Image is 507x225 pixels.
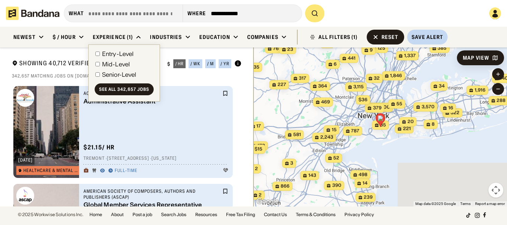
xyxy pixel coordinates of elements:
[84,202,221,209] div: Global Member Services Representative
[374,75,380,82] span: 32
[474,87,485,93] span: 1,916
[84,90,221,96] div: Acacia Network
[380,122,386,128] span: 35
[299,75,306,82] span: 317
[333,155,339,161] span: 52
[93,34,133,40] div: Experience (1)
[13,34,36,40] div: Newest
[318,34,358,40] div: ALL FILTERS (1)
[258,143,265,149] span: 178
[102,72,137,77] div: Senior-Level
[18,158,33,162] div: [DATE]
[277,82,286,88] span: 227
[488,183,503,198] button: Map camera controls
[89,212,102,217] a: Home
[16,187,34,205] img: American Society of Composers, Authors and Publishers (ASCAP) logo
[18,212,84,217] div: © 2025 Workwise Solutions Inc.
[6,7,59,20] img: Bandana logotype
[259,192,262,198] span: 2
[247,34,278,40] div: Companies
[175,62,184,66] div: / hr
[377,45,385,52] span: 125
[12,59,161,69] div: Showing 40,712 Verified Jobs
[318,83,327,89] span: 364
[84,143,115,151] div: $ 21.15 / hr
[102,51,134,57] div: Entry-Level
[264,212,287,217] a: Contact Us
[281,183,290,189] span: 866
[150,34,182,40] div: Industries
[287,46,293,53] span: 23
[167,61,170,67] div: $
[69,10,84,17] div: what
[358,97,367,102] span: $36
[353,84,364,90] span: 3,115
[255,146,262,152] span: $15
[53,34,76,40] div: $ / hour
[438,45,447,52] span: 385
[250,64,259,70] span: $35
[290,160,293,166] span: 3
[16,89,34,107] img: Acacia Network logo
[226,212,255,217] a: Free Tax Filing
[497,97,506,104] span: 288
[396,101,402,107] span: 55
[412,34,443,40] div: Save Alert
[256,123,261,129] span: 17
[404,53,415,59] span: 1,337
[359,172,367,178] span: 498
[332,182,341,189] span: 390
[373,105,381,111] span: 379
[463,55,489,60] div: Map View
[331,127,336,133] span: 15
[334,61,337,67] span: 6
[190,62,200,66] div: / wk
[199,34,230,40] div: Education
[187,10,206,17] div: Where
[220,62,229,66] div: / yr
[362,180,367,186] span: 14
[12,73,242,79] div: 342,657 matching jobs on [DOMAIN_NAME]
[451,110,459,116] span: 322
[439,83,445,89] span: 34
[448,105,453,111] span: 16
[390,73,402,79] span: 1,846
[364,194,373,201] span: 239
[23,168,80,173] div: Healthcare & Mental Health
[344,212,374,217] a: Privacy Policy
[195,212,217,217] a: Resources
[84,98,221,105] div: Administrative Assistant
[403,126,410,132] span: 221
[293,132,301,138] span: 581
[84,156,228,162] div: Tremont · [STREET_ADDRESS] · [US_STATE]
[12,83,242,206] div: grid
[84,188,221,200] div: American Society of Composers, Authors and Publishers (ASCAP)
[161,212,186,217] a: Search Jobs
[460,202,471,206] a: Terms (opens in new tab)
[421,104,434,110] span: 3,570
[133,212,152,217] a: Post a job
[255,197,280,206] a: Open this area in Google Maps (opens a new window)
[207,62,214,66] div: / m
[370,47,373,53] span: 9
[432,121,435,128] span: 8
[296,212,336,217] a: Terms & Conditions
[308,172,316,179] span: 143
[102,61,130,67] div: Mid-Level
[475,202,505,206] a: Report a map error
[382,34,399,40] div: Reset
[415,202,456,206] span: Map data ©2025 Google
[115,168,137,174] div: Full-time
[111,212,124,217] a: About
[99,87,149,92] div: See all 342,657 jobs
[273,46,278,52] span: 76
[374,104,390,110] span: 18,900
[320,134,333,140] span: 2,243
[255,197,280,206] img: Google
[347,55,355,62] span: 441
[255,166,258,172] span: 2
[351,128,359,134] span: 787
[321,99,330,105] span: 469
[407,119,413,125] span: 20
